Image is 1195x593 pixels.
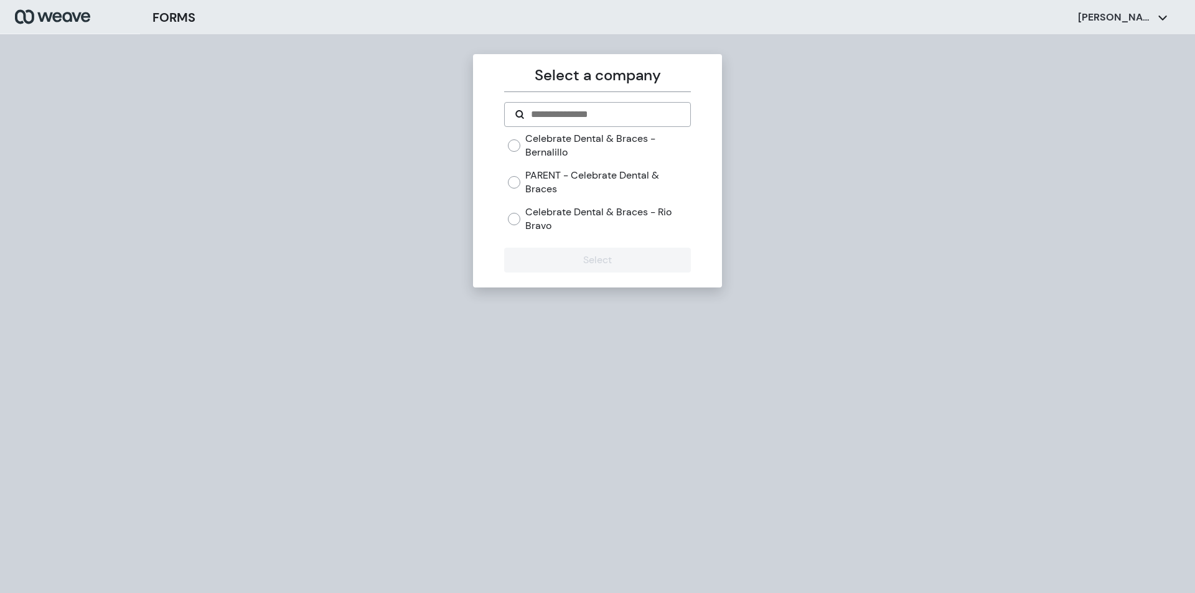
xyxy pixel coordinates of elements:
[525,132,690,159] label: Celebrate Dental & Braces - Bernalillo
[504,248,690,273] button: Select
[530,107,680,122] input: Search
[1078,11,1153,24] p: [PERSON_NAME]
[504,64,690,86] p: Select a company
[152,8,195,27] h3: FORMS
[525,205,690,232] label: Celebrate Dental & Braces - Rio Bravo
[525,169,690,195] label: PARENT - Celebrate Dental & Braces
